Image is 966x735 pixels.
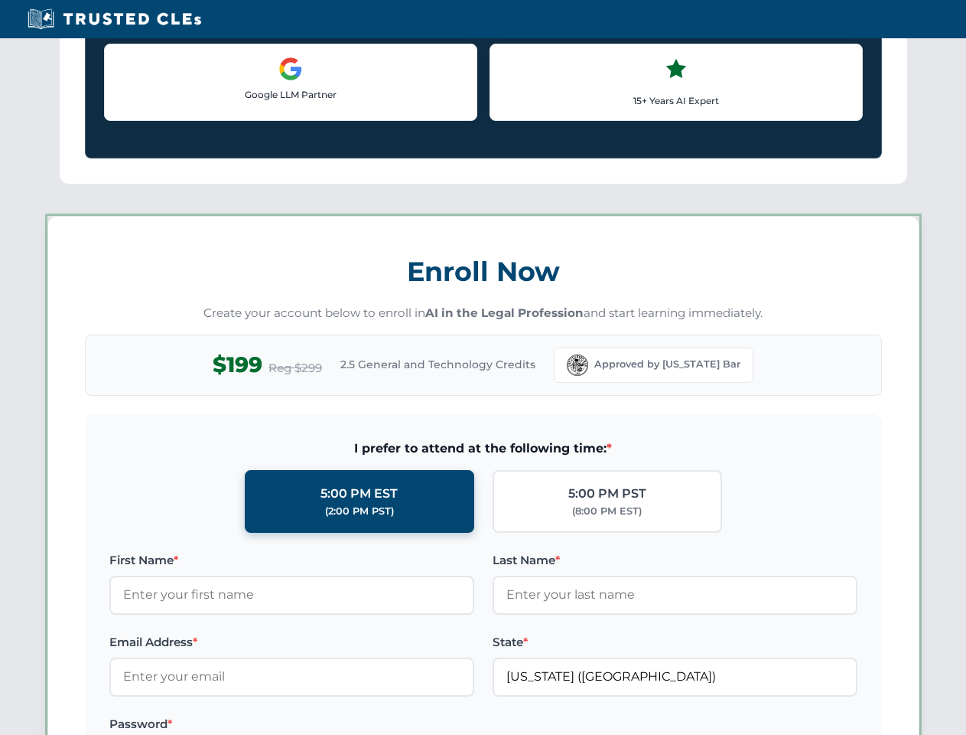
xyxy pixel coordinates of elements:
p: 15+ Years AI Expert [503,93,850,108]
label: First Name [109,551,474,570]
div: (2:00 PM PST) [325,504,394,519]
label: Email Address [109,633,474,652]
label: Last Name [493,551,857,570]
img: Google [278,57,303,81]
span: I prefer to attend at the following time: [109,439,857,459]
h3: Enroll Now [85,247,882,296]
div: (8:00 PM EST) [572,504,642,519]
span: Approved by [US_STATE] Bar [594,357,740,372]
input: Enter your email [109,658,474,696]
strong: AI in the Legal Profession [425,305,584,320]
img: Trusted CLEs [23,8,206,31]
input: Enter your last name [493,576,857,614]
img: Florida Bar [567,354,588,376]
div: 5:00 PM PST [568,484,646,504]
p: Google LLM Partner [117,87,464,102]
input: Florida (FL) [493,658,857,696]
span: 2.5 General and Technology Credits [340,356,535,373]
p: Create your account below to enroll in and start learning immediately. [85,305,882,322]
label: Password [109,715,474,733]
span: $199 [213,348,262,382]
label: State [493,633,857,652]
input: Enter your first name [109,576,474,614]
div: 5:00 PM EST [320,484,398,504]
span: Reg $299 [268,359,322,377]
